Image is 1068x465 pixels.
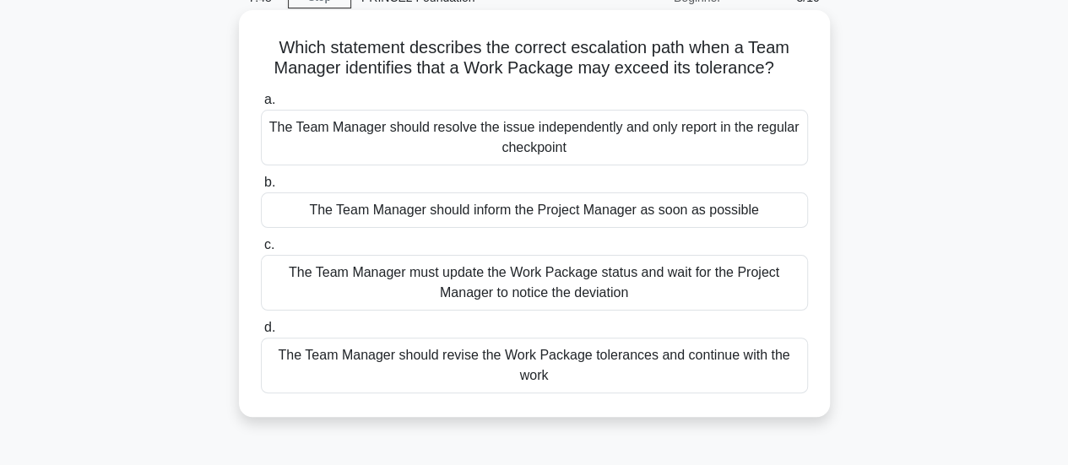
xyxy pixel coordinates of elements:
[264,320,275,334] span: d.
[264,175,275,189] span: b.
[261,110,808,165] div: The Team Manager should resolve the issue independently and only report in the regular checkpoint
[264,237,274,251] span: c.
[261,255,808,311] div: The Team Manager must update the Work Package status and wait for the Project Manager to notice t...
[261,338,808,393] div: The Team Manager should revise the Work Package tolerances and continue with the work
[264,92,275,106] span: a.
[259,37,810,79] h5: Which statement describes the correct escalation path when a Team Manager identifies that a Work ...
[261,192,808,228] div: The Team Manager should inform the Project Manager as soon as possible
